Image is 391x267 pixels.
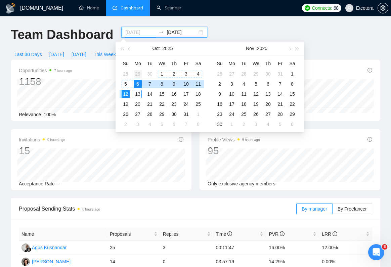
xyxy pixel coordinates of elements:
th: Tu [238,58,250,69]
td: 2025-12-02 [238,119,250,129]
td: 2025-11-09 [214,89,226,99]
span: LRR [322,231,337,237]
div: 1 [228,120,236,128]
th: Mo [226,58,238,69]
td: 2025-10-10 [180,79,192,89]
span: Last 30 Days [14,51,42,58]
a: setting [378,5,388,11]
div: 17 [182,90,190,98]
td: 2025-10-16 [168,89,180,99]
td: 2025-11-02 [120,119,132,129]
div: 6 [264,80,272,88]
td: 2025-10-31 [274,69,286,79]
td: 2025-11-11 [238,89,250,99]
span: By manager [302,206,327,212]
td: 3 [160,241,213,255]
div: 11 [240,90,248,98]
td: 2025-10-04 [192,69,204,79]
button: 2025 [257,42,267,55]
th: Replies [160,228,213,241]
a: homeHome [79,5,99,11]
td: 2025-10-26 [214,69,226,79]
div: 5 [158,120,166,128]
button: This Week [90,49,120,60]
div: 27 [228,70,236,78]
span: Acceptance Rate [19,181,55,186]
div: 29 [158,110,166,118]
div: 29 [134,70,142,78]
td: 2025-11-04 [238,79,250,89]
th: Th [262,58,274,69]
time: 7 hours ago [54,69,72,73]
td: 2025-10-09 [168,79,180,89]
div: 26 [122,110,130,118]
div: 13 [134,90,142,98]
h1: Team Dashboard [11,27,113,43]
span: info-circle [227,231,232,236]
td: 2025-11-06 [168,119,180,129]
div: 10 [228,90,236,98]
td: 2025-10-06 [132,79,144,89]
div: 9 [216,90,224,98]
div: 19 [122,100,130,108]
div: 20 [134,100,142,108]
span: PVR [269,231,285,237]
td: 2025-11-13 [262,89,274,99]
td: 2025-10-12 [120,89,132,99]
div: 28 [240,70,248,78]
span: Only exclusive agency members [208,181,275,186]
a: searchScanner [157,5,181,11]
th: Th [168,58,180,69]
span: 100% [44,112,56,117]
td: 2025-11-25 [238,109,250,119]
img: gigradar-bm.png [27,247,31,252]
div: 15 [158,90,166,98]
div: 30 [264,70,272,78]
td: 2025-11-20 [262,99,274,109]
span: to [159,30,164,35]
div: 11 [194,80,202,88]
span: This Week [94,51,116,58]
span: [DATE] [49,51,64,58]
img: AK [21,243,30,252]
td: 2025-12-01 [226,119,238,129]
td: 2025-10-07 [144,79,156,89]
td: 2025-10-28 [238,69,250,79]
td: 2025-10-08 [156,79,168,89]
div: 8 [194,120,202,128]
button: setting [378,3,388,13]
div: 3 [228,80,236,88]
td: 2025-11-08 [192,119,204,129]
td: 2025-11-30 [214,119,226,129]
td: 2025-11-15 [286,89,298,99]
th: Fr [180,58,192,69]
div: 19 [252,100,260,108]
div: 1 [158,70,166,78]
div: 13 [264,90,272,98]
div: 3 [134,120,142,128]
span: swap-right [159,30,164,35]
th: Proposals [107,228,160,241]
div: 27 [264,110,272,118]
td: 2025-11-12 [250,89,262,99]
div: 22 [158,100,166,108]
td: 2025-11-03 [226,79,238,89]
td: 2025-11-06 [262,79,274,89]
span: info-circle [367,68,372,73]
td: 2025-10-03 [180,69,192,79]
button: [DATE] [68,49,90,60]
td: 2025-11-18 [238,99,250,109]
td: 2025-10-25 [192,99,204,109]
td: 2025-11-16 [214,99,226,109]
div: 4 [264,120,272,128]
span: 68 [334,4,339,12]
div: 23 [170,100,178,108]
td: 2025-09-29 [132,69,144,79]
span: user [347,6,352,10]
div: 10 [182,80,190,88]
div: 3 [252,120,260,128]
td: 25 [107,241,160,255]
a: AKAgus Kusnandar [21,244,67,250]
span: info-circle [179,137,183,142]
span: dashboard [113,5,117,10]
